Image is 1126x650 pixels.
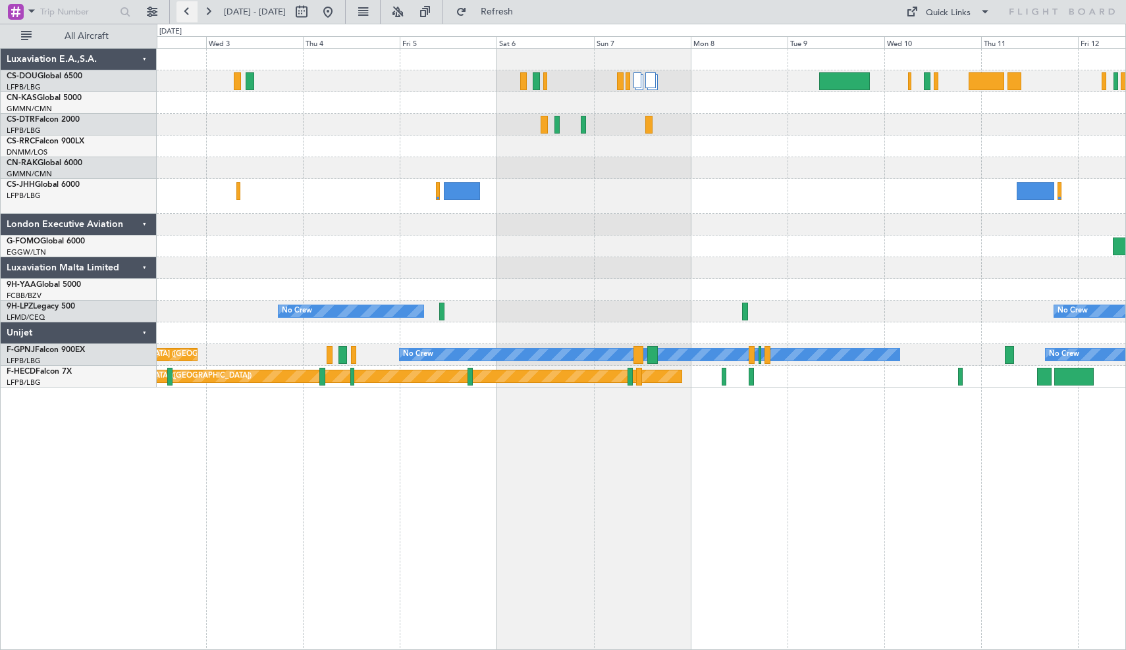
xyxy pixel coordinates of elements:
a: CS-DOUGlobal 6500 [7,72,82,80]
span: F-HECD [7,368,36,376]
div: Quick Links [926,7,971,20]
button: Quick Links [899,1,997,22]
a: DNMM/LOS [7,147,47,157]
span: F-GPNJ [7,346,35,354]
span: 9H-LPZ [7,303,33,311]
div: Wed 3 [206,36,303,48]
span: G-FOMO [7,238,40,245]
a: FCBB/BZV [7,291,41,301]
a: CS-RRCFalcon 900LX [7,137,84,145]
div: Thu 11 [981,36,1078,48]
div: No Crew [403,345,433,364]
span: CN-KAS [7,94,37,102]
div: No Crew [1058,301,1088,321]
div: Sun 7 [594,36,691,48]
a: LFPB/LBG [7,82,41,92]
span: Refresh [469,7,525,16]
span: CS-JHH [7,181,35,189]
a: F-GPNJFalcon 900EX [7,346,85,354]
a: CN-KASGlobal 5000 [7,94,82,102]
span: CN-RAK [7,159,38,167]
a: G-FOMOGlobal 6000 [7,238,85,245]
button: All Aircraft [14,26,143,47]
a: CS-JHHGlobal 6000 [7,181,80,189]
a: LFPB/LBG [7,126,41,136]
a: LFPB/LBG [7,191,41,201]
div: Wed 10 [884,36,981,48]
div: Mon 8 [691,36,788,48]
a: LFPB/LBG [7,356,41,366]
div: Fri 5 [400,36,496,48]
div: No Crew [1049,345,1079,364]
span: 9H-YAA [7,281,36,289]
a: LFMD/CEQ [7,312,45,322]
a: 9H-LPZLegacy 500 [7,303,75,311]
a: GMMN/CMN [7,169,52,179]
input: Trip Number [40,2,116,22]
div: Tue 2 [109,36,206,48]
span: All Aircraft [34,32,139,41]
a: LFPB/LBG [7,378,41,387]
span: CS-RRC [7,137,35,145]
div: Tue 9 [788,36,884,48]
div: Sat 6 [496,36,593,48]
span: CS-DTR [7,116,35,124]
a: 9H-YAAGlobal 5000 [7,281,81,289]
div: No Crew [282,301,312,321]
a: CN-RAKGlobal 6000 [7,159,82,167]
span: [DATE] - [DATE] [224,6,286,18]
div: Thu 4 [303,36,400,48]
div: [DATE] [159,26,182,37]
button: Refresh [450,1,529,22]
a: F-HECDFalcon 7X [7,368,72,376]
a: CS-DTRFalcon 2000 [7,116,80,124]
a: GMMN/CMN [7,104,52,114]
a: EGGW/LTN [7,247,46,257]
span: CS-DOU [7,72,38,80]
